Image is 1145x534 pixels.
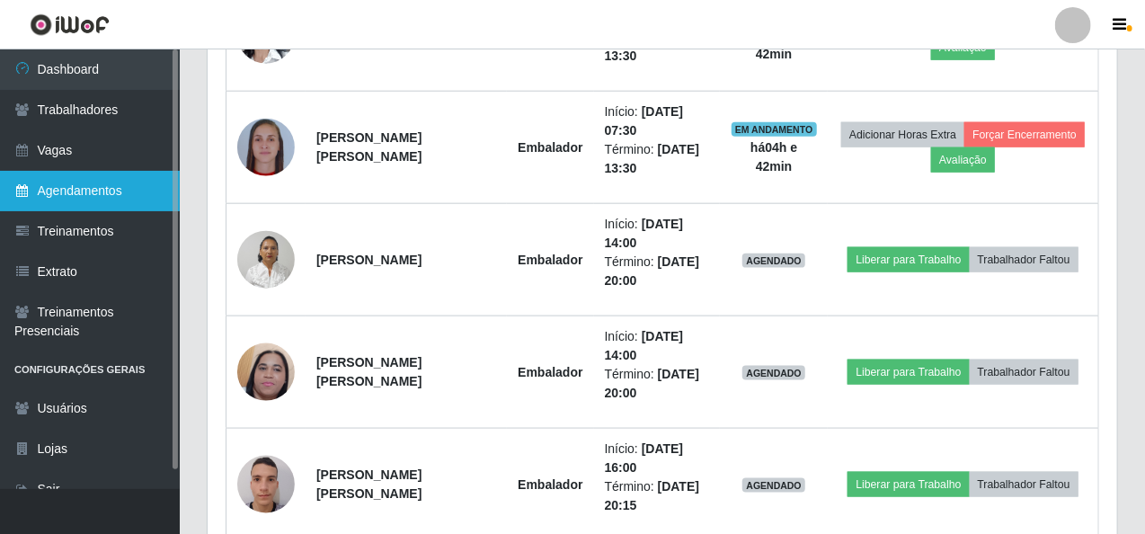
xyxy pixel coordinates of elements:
span: AGENDADO [742,254,805,268]
strong: [PERSON_NAME] [PERSON_NAME] [316,467,422,501]
li: Término: [605,477,710,515]
img: 1675303307649.jpeg [237,221,295,298]
span: AGENDADO [742,366,805,380]
button: Liberar para Trabalho [848,247,969,272]
button: Forçar Encerramento [964,122,1085,147]
time: [DATE] 14:00 [605,329,684,362]
li: Início: [605,102,710,140]
li: Término: [605,140,710,178]
time: [DATE] 14:00 [605,217,684,250]
button: Trabalhador Faltou [970,247,1078,272]
strong: há 04 h e 42 min [750,140,797,174]
strong: Embalador [518,253,582,267]
button: Trabalhador Faltou [970,472,1078,497]
button: Adicionar Horas Extra [841,122,964,147]
img: 1714228813172.jpeg [237,446,295,522]
strong: há 04 h e 42 min [750,28,797,61]
strong: [PERSON_NAME] [316,253,422,267]
li: Início: [605,440,710,477]
span: AGENDADO [742,478,805,493]
img: 1739383182576.jpeg [237,308,295,436]
strong: Embalador [518,365,582,379]
img: 1705009290987.jpeg [237,119,295,176]
strong: Embalador [518,477,582,492]
time: [DATE] 07:30 [605,104,684,138]
button: Liberar para Trabalho [848,360,969,385]
strong: [PERSON_NAME] [PERSON_NAME] [316,355,422,388]
span: EM ANDAMENTO [732,122,817,137]
button: Liberar para Trabalho [848,472,969,497]
button: Trabalhador Faltou [970,360,1078,385]
strong: Embalador [518,140,582,155]
li: Término: [605,365,710,403]
li: Início: [605,327,710,365]
time: [DATE] 16:00 [605,441,684,475]
li: Término: [605,253,710,290]
strong: [PERSON_NAME] [PERSON_NAME] [316,130,422,164]
button: Avaliação [931,147,995,173]
img: CoreUI Logo [30,13,110,36]
li: Início: [605,215,710,253]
